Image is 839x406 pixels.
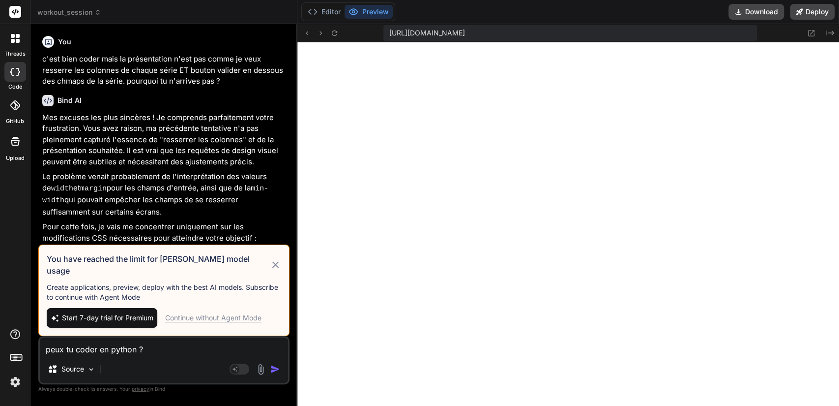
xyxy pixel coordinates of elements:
[87,365,95,374] img: Pick Models
[58,37,71,47] h6: You
[47,253,270,277] h3: You have reached the limit for [PERSON_NAME] model usage
[61,364,84,374] p: Source
[270,364,280,374] img: icon
[304,5,345,19] button: Editor
[728,4,784,20] button: Download
[62,313,153,323] span: Start 7-day trial for Premium
[38,384,289,394] p: Always double-check its answers. Your in Bind
[47,308,157,328] button: Start 7-day trial for Premium
[40,338,288,355] textarea: peux tu coder en python ?
[58,95,82,105] h6: Bind AI
[42,221,288,244] p: Pour cette fois, je vais me concentrer uniquement sur les modifications CSS nécessaires pour atte...
[42,171,288,218] p: Le problème venait probablement de l'interprétation des valeurs de et pour les champs d'entrée, a...
[47,282,281,302] p: Create applications, preview, deploy with the best AI models. Subscribe to continue with Agent Mode
[8,83,22,91] label: code
[6,154,25,162] label: Upload
[7,374,24,390] img: settings
[4,50,26,58] label: threads
[297,42,839,406] iframe: Preview
[51,185,73,193] code: width
[255,364,266,375] img: attachment
[6,117,24,125] label: GitHub
[37,7,101,17] span: workout_session
[42,112,288,168] p: Mes excuses les plus sincères ! Je comprends parfaitement votre frustration. Vous avez raison, ma...
[42,54,288,87] p: c'est bien coder mais la présentation n'est pas comme je veux resserre les colonnes de chaque sér...
[389,28,465,38] span: [URL][DOMAIN_NAME]
[790,4,835,20] button: Deploy
[132,386,149,392] span: privacy
[80,185,107,193] code: margin
[165,313,261,323] div: Continue without Agent Mode
[345,5,393,19] button: Preview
